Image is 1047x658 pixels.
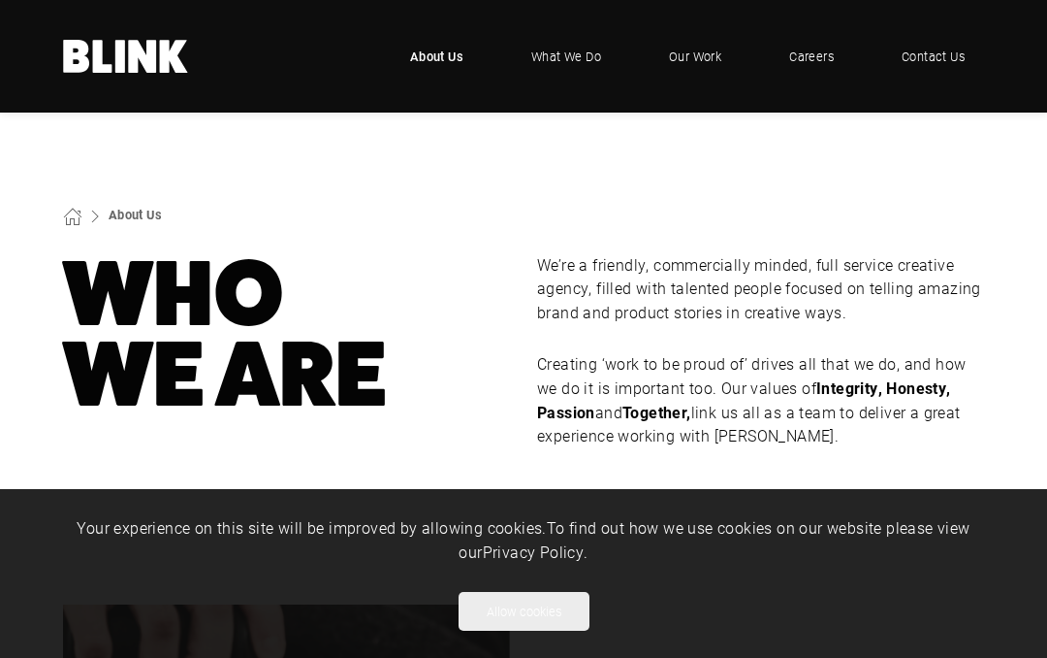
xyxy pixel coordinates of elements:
[537,352,984,448] p: Creating ‘work to be proud of’ drives all that we do, and how we do it is important too. Our valu...
[669,47,721,66] span: Our Work
[531,47,601,66] span: What We Do
[410,47,463,66] span: About Us
[512,27,620,85] a: What We Do
[650,27,741,85] a: Our Work
[902,47,965,66] span: Contact Us
[77,517,969,562] span: Your experience on this site will be improved by allowing cookies. To find out how we use cookies...
[882,27,984,85] a: Contact Us
[537,378,951,422] strong: Integrity, Honesty, Passion
[459,592,589,631] button: Allow cookies
[391,27,483,85] a: About Us
[537,253,984,325] p: We’re a friendly, commercially minded, full service creative agency, filled with talented people ...
[63,253,510,415] h1: Who We Are
[789,47,834,66] span: Careers
[770,27,853,85] a: Careers
[483,542,585,562] a: Privacy Policy
[63,40,189,73] a: Home
[622,402,691,422] strong: Together,
[109,206,162,222] a: About Us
